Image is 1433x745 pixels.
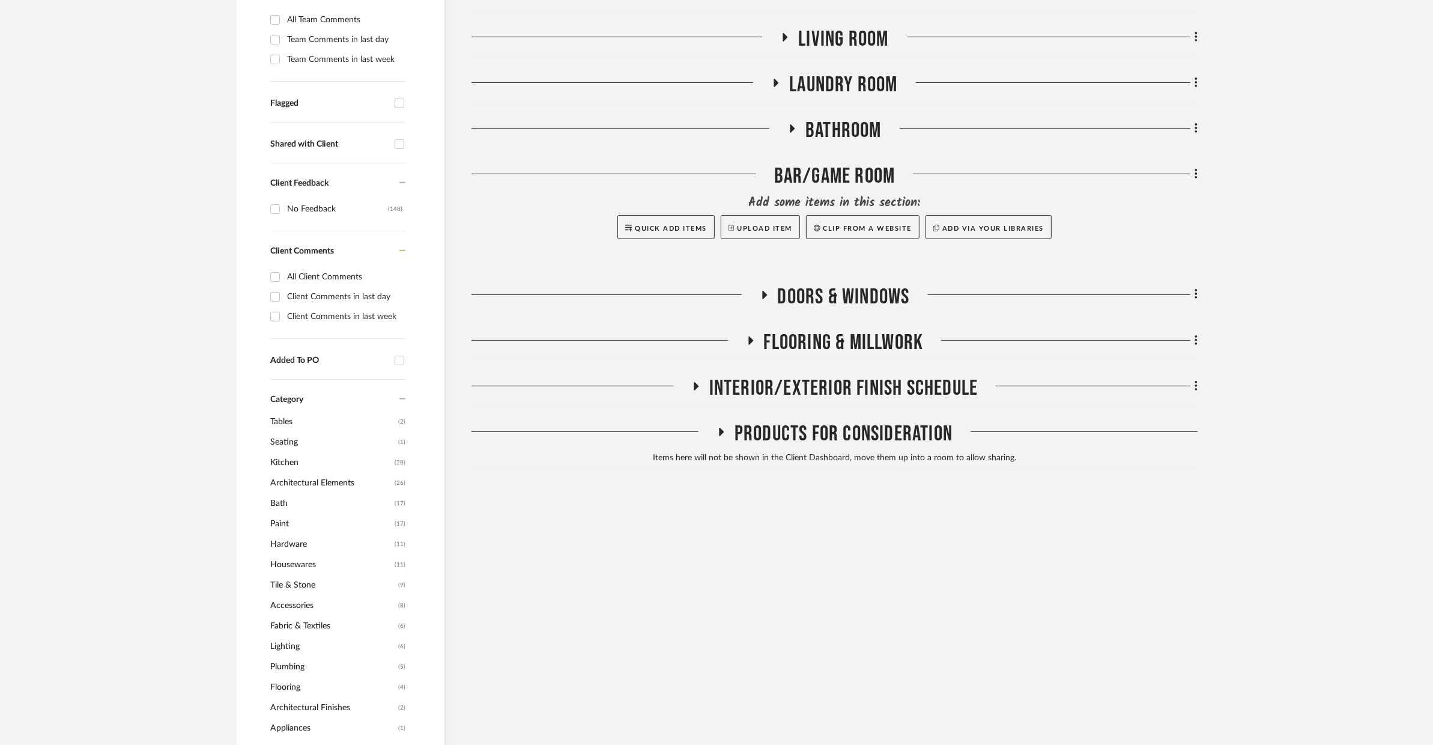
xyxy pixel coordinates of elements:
button: Add via your libraries [926,215,1052,239]
div: Client Comments in last week [287,307,402,326]
div: Team Comments in last day [287,30,402,49]
span: Hardware [270,534,392,555]
span: Seating [270,432,395,452]
div: Added To PO [270,356,389,366]
span: (11) [395,555,405,574]
span: Tables [270,412,395,432]
span: Client Comments [270,247,334,255]
span: (6) [398,637,405,656]
span: Plumbing [270,657,395,677]
span: (1) [398,719,405,738]
div: All Team Comments [287,10,402,29]
div: All Client Comments [287,267,402,287]
div: Shared with Client [270,139,389,150]
span: DOORS & WINDOWS [778,284,910,310]
span: (8) [398,596,405,615]
span: Architectural Elements [270,473,392,493]
span: Appliances [270,718,395,738]
span: Products For Consideration [735,421,953,447]
span: Bath [270,493,392,514]
span: (4) [398,678,405,697]
span: Client Feedback [270,179,329,187]
span: Lighting [270,636,395,657]
span: (1) [398,433,405,452]
span: Bathroom [805,118,882,144]
div: Flagged [270,99,389,109]
span: (2) [398,412,405,431]
span: Flooring [270,677,395,698]
span: Accessories [270,595,395,616]
span: Kitchen [270,452,392,473]
span: Living Room [798,26,888,52]
span: (2) [398,698,405,717]
span: (5) [398,657,405,677]
span: Quick Add Items [635,225,707,232]
span: (11) [395,535,405,554]
span: FLOORING & MILLWORK [764,330,924,356]
div: Items here will not be shown in the Client Dashboard, move them up into a room to allow sharing. [471,452,1198,465]
div: Add some items in this section: [471,195,1198,211]
span: Fabric & Textiles [270,616,395,636]
span: (17) [395,514,405,534]
span: Paint [270,514,392,534]
div: (148) [388,199,402,219]
span: (17) [395,494,405,513]
span: INTERIOR/EXTERIOR FINISH SCHEDULE [709,376,978,401]
span: (6) [398,616,405,636]
button: Quick Add Items [617,215,715,239]
span: (26) [395,473,405,493]
span: Laundry Room [789,72,897,98]
span: (28) [395,453,405,472]
div: Client Comments in last day [287,287,402,306]
button: Upload Item [721,215,800,239]
button: Clip from a website [806,215,919,239]
div: Team Comments in last week [287,50,402,69]
span: Category [270,395,303,405]
span: Architectural Finishes [270,698,395,718]
span: Housewares [270,555,392,575]
span: Tile & Stone [270,575,395,595]
span: (9) [398,576,405,595]
div: No Feedback [287,199,388,219]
